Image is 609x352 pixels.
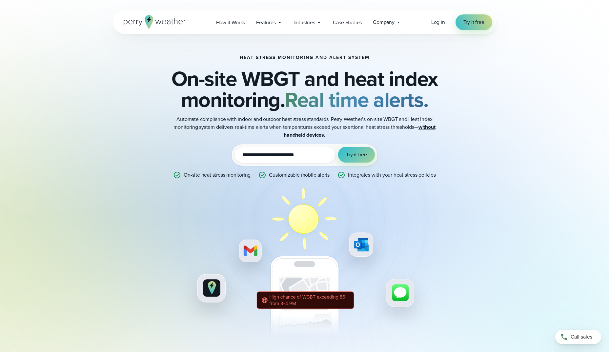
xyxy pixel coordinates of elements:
p: Integrates with your heat stress policies [348,171,436,179]
button: Try it free [338,147,375,163]
h2: On-site WBGT and heat index monitoring. [146,68,463,110]
strong: without handheld devices. [284,123,435,139]
p: On-site heat stress monitoring [184,171,251,179]
a: How it Works [211,16,251,29]
span: Call sales [571,333,592,341]
p: Automate compliance with indoor and outdoor heat stress standards. Perry Weather’s on-site WBGT a... [173,115,436,139]
span: How it Works [216,19,245,27]
p: Customizable mobile alerts [269,171,330,179]
span: Case Studies [333,19,362,27]
a: Case Studies [327,16,368,29]
span: Features [256,19,275,27]
a: Try it free [456,14,492,30]
h1: Heat Stress Monitoring and Alert System [240,55,370,60]
span: Company [373,18,395,26]
span: Try it free [346,151,367,159]
a: Call sales [555,330,601,344]
span: Try it free [463,18,484,26]
strong: Real time alerts. [285,84,428,115]
a: Log in [431,18,445,26]
span: Industries [294,19,315,27]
